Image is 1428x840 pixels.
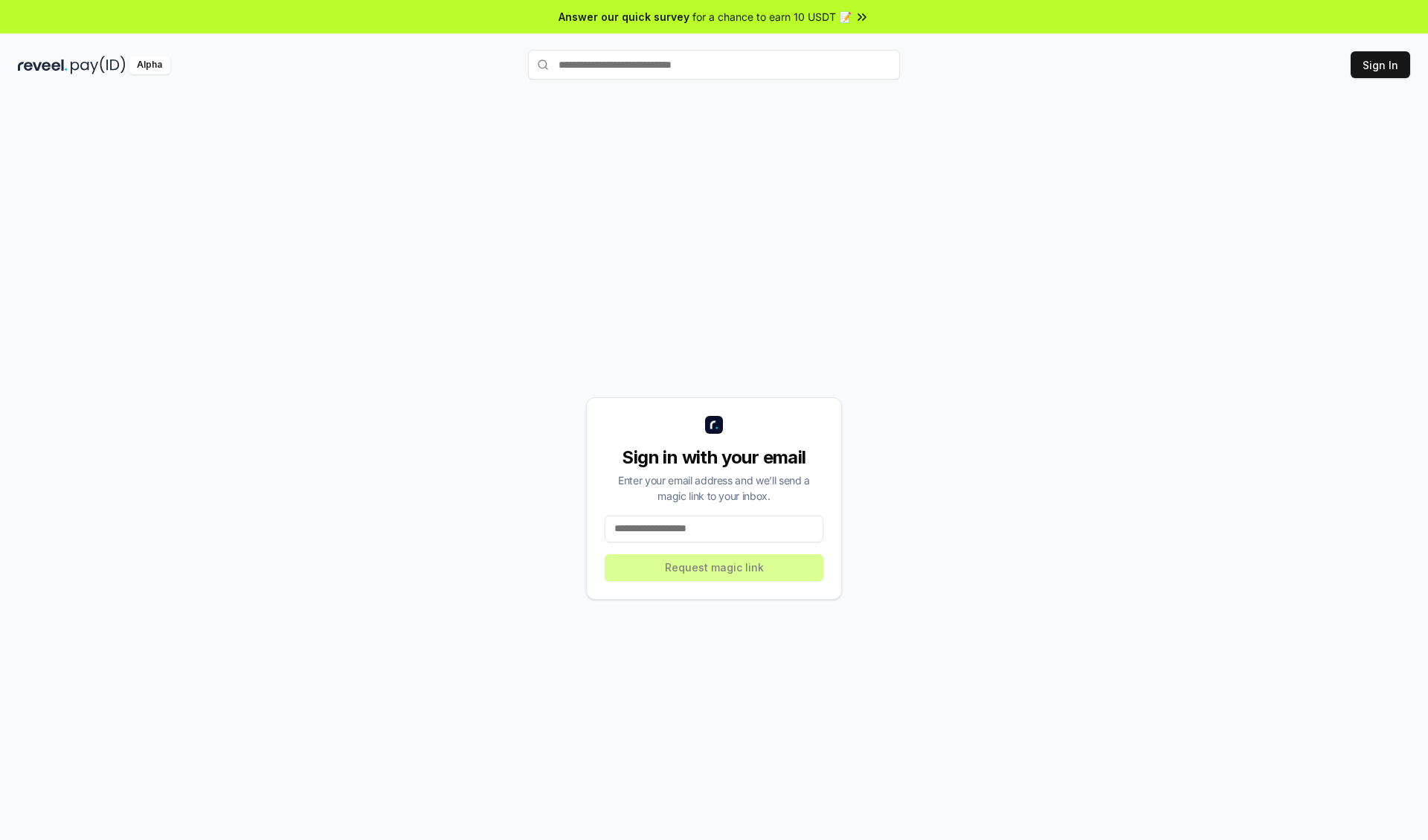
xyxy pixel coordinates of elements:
span: Answer our quick survey [559,9,689,25]
img: reveel_dark [18,56,68,74]
span: for a chance to earn 10 USDT 📝 [692,9,852,25]
div: Enter your email address and we’ll send a magic link to your inbox. [605,472,823,504]
div: Sign in with your email [605,446,823,469]
img: logo_small [705,416,723,434]
img: pay_id [71,56,126,74]
button: Sign In [1351,51,1410,78]
div: Alpha [129,56,170,74]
